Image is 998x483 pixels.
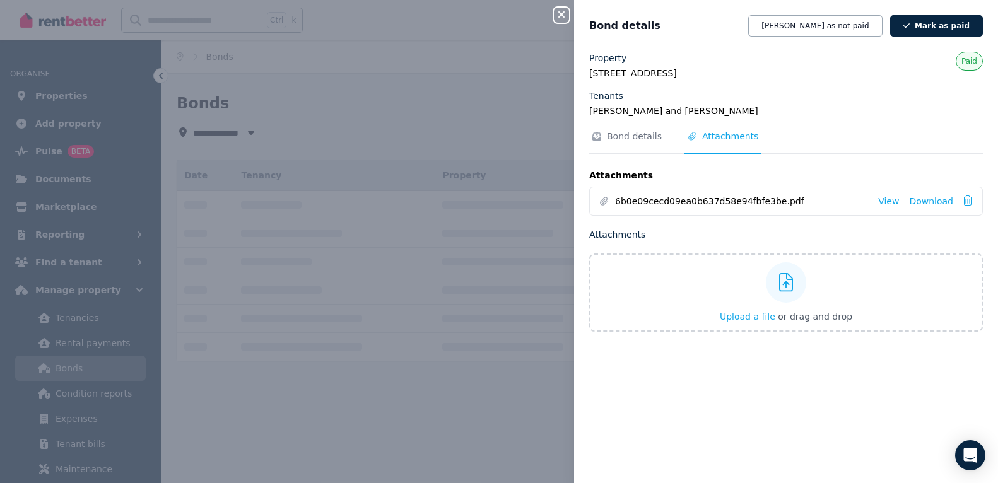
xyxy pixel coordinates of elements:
legend: [STREET_ADDRESS] [589,67,983,79]
legend: [PERSON_NAME] and [PERSON_NAME] [589,105,983,117]
button: Mark as paid [890,15,983,37]
label: Property [589,52,626,64]
span: Bond details [607,130,662,143]
a: Download [909,195,953,207]
button: Upload a file or drag and drop [720,310,852,323]
div: Open Intercom Messenger [955,440,985,470]
span: Paid [961,56,977,66]
a: View [878,195,899,207]
p: Attachments [589,169,983,182]
span: Upload a file [720,311,775,322]
span: or drag and drop [778,311,852,322]
span: Bond details [589,18,660,33]
p: Attachments [589,228,983,241]
span: Attachments [702,130,758,143]
nav: Tabs [589,130,983,154]
span: 6b0e09cecd09ea0b637d58e94fbfe3be.pdf [615,195,868,207]
label: Tenants [589,90,623,102]
button: [PERSON_NAME] as not paid [748,15,882,37]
